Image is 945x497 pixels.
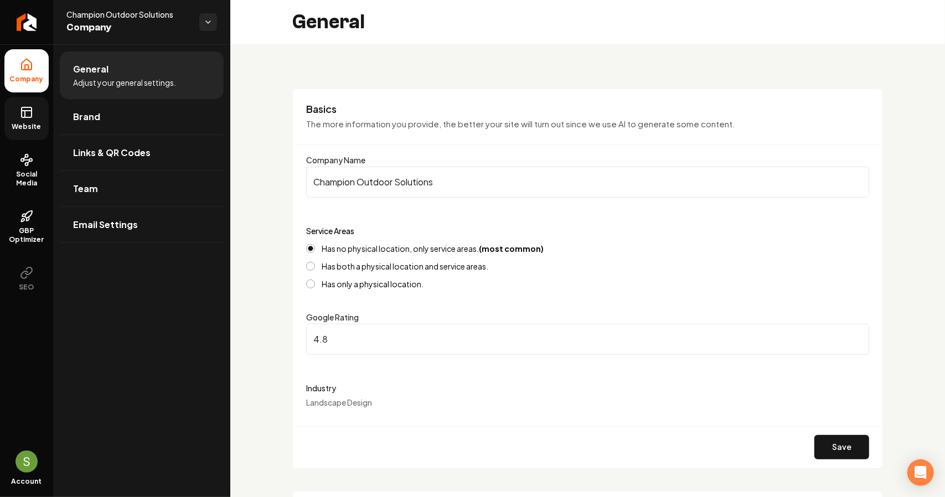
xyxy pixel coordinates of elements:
[60,135,224,170] a: Links & QR Codes
[16,451,38,473] img: Sales Champion
[306,102,869,116] h3: Basics
[15,283,39,292] span: SEO
[306,155,365,165] label: Company Name
[4,226,49,244] span: GBP Optimizer
[73,146,151,159] span: Links & QR Codes
[60,99,224,134] a: Brand
[66,20,190,35] span: Company
[306,397,372,407] span: Landscape Design
[814,435,869,459] button: Save
[17,13,37,31] img: Rebolt Logo
[4,170,49,188] span: Social Media
[306,118,869,131] p: The more information you provide, the better your site will turn out since we use AI to generate ...
[479,244,544,253] strong: (most common)
[73,77,176,88] span: Adjust your general settings.
[4,144,49,196] a: Social Media
[73,182,98,195] span: Team
[6,75,48,84] span: Company
[322,245,544,252] label: Has no physical location, only service areas.
[8,122,46,131] span: Website
[322,280,424,288] label: Has only a physical location.
[16,451,38,473] button: Open user button
[4,257,49,301] button: SEO
[73,110,100,123] span: Brand
[66,9,190,20] span: Champion Outdoor Solutions
[4,201,49,253] a: GBP Optimizer
[907,459,934,486] div: Open Intercom Messenger
[306,226,354,236] label: Service Areas
[60,207,224,242] a: Email Settings
[12,477,42,486] span: Account
[306,167,869,198] input: Company Name
[306,312,359,322] label: Google Rating
[292,11,365,33] h2: General
[60,171,224,206] a: Team
[306,324,869,355] input: Google Rating
[4,97,49,140] a: Website
[73,63,109,76] span: General
[73,218,138,231] span: Email Settings
[322,262,488,270] label: Has both a physical location and service areas.
[306,381,869,395] label: Industry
